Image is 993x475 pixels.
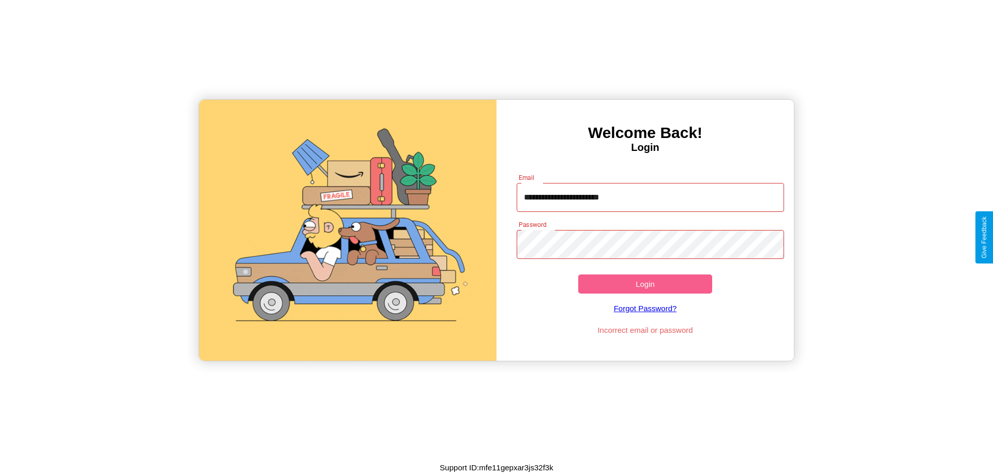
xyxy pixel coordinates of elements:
label: Email [519,173,535,182]
p: Support ID: mfe11gepxar3js32f3k [440,461,553,474]
div: Give Feedback [981,217,988,258]
button: Login [578,274,712,294]
h4: Login [496,142,794,154]
a: Forgot Password? [511,294,779,323]
img: gif [199,100,496,361]
p: Incorrect email or password [511,323,779,337]
label: Password [519,220,546,229]
h3: Welcome Back! [496,124,794,142]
